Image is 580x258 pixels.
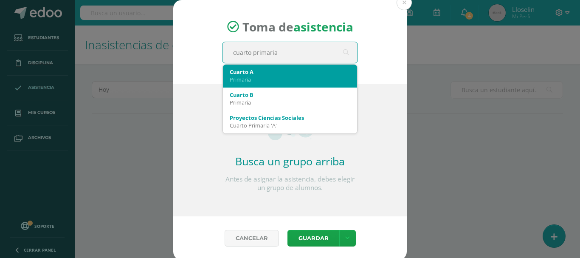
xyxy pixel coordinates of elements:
button: Guardar [287,230,339,247]
div: Cuarto B [230,91,350,99]
h2: Busca un grupo arriba [222,154,358,168]
p: Antes de asignar la asistencia, debes elegir un grupo de alumnos. [222,175,358,192]
div: Primaria [230,99,350,106]
div: Cuarto Primaria 'A' [230,122,350,129]
span: Toma de [242,19,353,35]
input: Busca un grado o sección aquí... [222,42,358,63]
a: Cancelar [225,230,279,247]
div: Primaria [230,76,350,83]
div: Cuarto A [230,68,350,76]
strong: asistencia [293,19,353,35]
div: Proyectos Ciencias Sociales [230,114,350,122]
